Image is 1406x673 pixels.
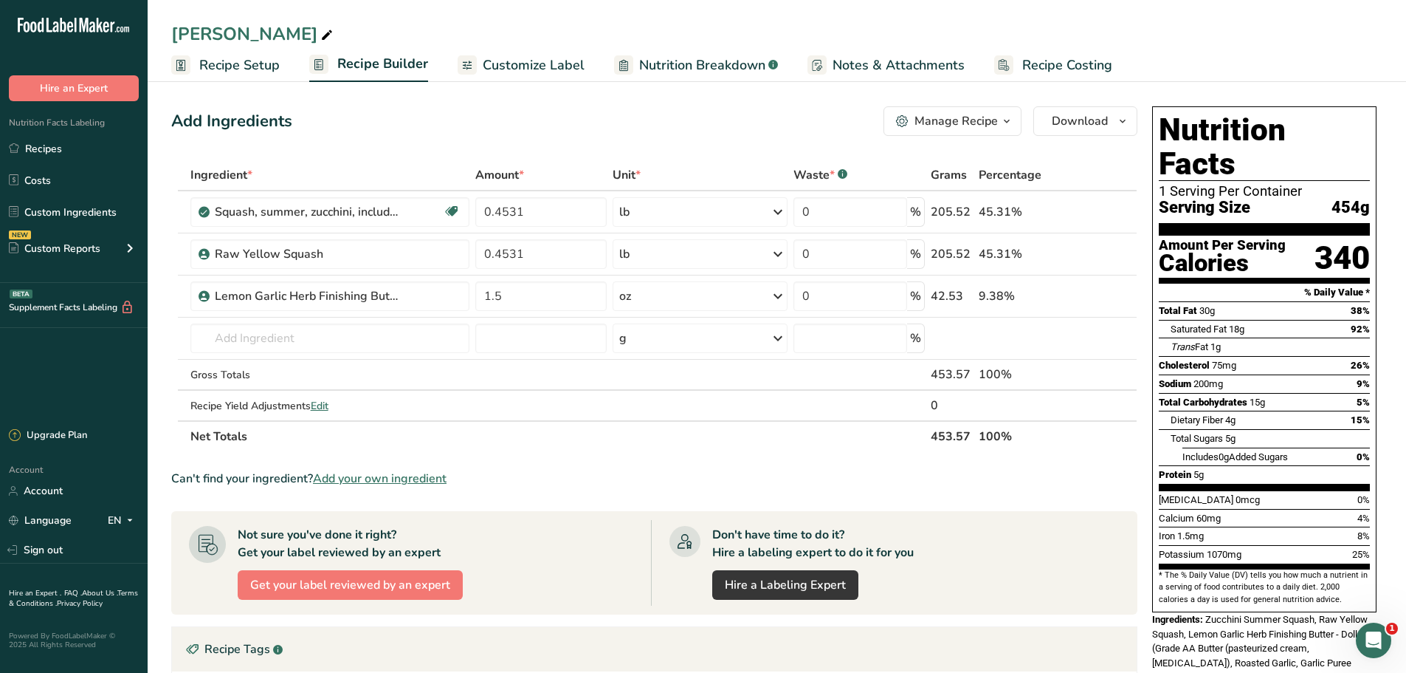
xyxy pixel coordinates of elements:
a: Hire a Labeling Expert [712,570,858,600]
th: 453.57 [928,420,976,451]
span: 60mg [1196,513,1221,524]
span: Ingredient [190,166,252,184]
span: 0g [1219,451,1229,462]
span: Edit [311,399,328,413]
span: 15g [1250,397,1265,408]
a: FAQ . [64,588,82,598]
span: Sodium [1159,378,1191,389]
div: lb [619,245,630,263]
button: Manage Recipe [883,106,1021,136]
span: 1g [1210,341,1221,352]
div: Squash, summer, zucchini, includes skin, raw [215,203,399,221]
div: 0 [931,397,973,414]
a: Hire an Expert . [9,588,61,598]
span: 75mg [1212,360,1236,371]
span: Serving Size [1159,199,1250,217]
span: 1.5mg [1177,530,1204,542]
div: Don't have time to do it? Hire a labeling expert to do it for you [712,526,914,561]
div: Custom Reports [9,241,100,256]
span: Potassium [1159,549,1205,560]
div: Can't find your ingredient? [171,470,1137,488]
span: 0% [1357,494,1370,505]
span: 1 [1386,623,1398,635]
span: 5g [1225,433,1236,444]
div: Lemon Garlic Herb Finishing Butter - Dollops [215,287,399,305]
section: % Daily Value * [1159,284,1370,301]
span: Iron [1159,530,1175,542]
span: 5% [1357,397,1370,408]
div: 205.52 [931,203,973,221]
div: Powered By FoodLabelMaker © 2025 All Rights Reserved [9,632,139,649]
button: Hire an Expert [9,75,139,101]
span: Calcium [1159,513,1194,524]
div: NEW [9,230,31,239]
div: Not sure you've done it right? Get your label reviewed by an expert [238,526,441,561]
span: 1070mg [1207,549,1241,560]
div: 45.31% [979,203,1067,221]
div: Raw Yellow Squash [215,245,399,263]
span: Total Sugars [1171,433,1223,444]
section: * The % Daily Value (DV) tells you how much a nutrient in a serving of food contributes to a dail... [1159,570,1370,606]
a: Recipe Setup [171,49,280,82]
span: 8% [1357,530,1370,542]
div: Recipe Tags [172,627,1137,672]
span: 15% [1351,414,1370,426]
span: 4g [1225,414,1236,426]
span: 454g [1331,199,1370,217]
span: 9% [1357,378,1370,389]
div: 205.52 [931,245,973,263]
button: Get your label reviewed by an expert [238,570,463,600]
div: 1 Serving Per Container [1159,184,1370,199]
span: Recipe Setup [199,55,280,75]
div: EN [108,512,139,530]
th: Net Totals [187,420,928,451]
div: 9.38% [979,287,1067,305]
span: 5g [1193,469,1204,480]
span: 0mcg [1236,494,1260,505]
span: Grams [931,166,967,184]
span: Recipe Builder [337,54,428,74]
span: 0% [1357,451,1370,462]
span: Customize Label [483,55,585,75]
div: g [619,329,627,347]
a: Notes & Attachments [807,49,965,82]
span: Nutrition Breakdown [639,55,765,75]
input: Add Ingredient [190,324,470,353]
span: Download [1052,112,1108,130]
span: 18g [1229,324,1244,335]
div: lb [619,203,630,221]
span: 25% [1352,549,1370,560]
a: Recipe Costing [994,49,1112,82]
span: Notes & Attachments [833,55,965,75]
a: Nutrition Breakdown [614,49,778,82]
div: Gross Totals [190,367,470,383]
button: Download [1033,106,1137,136]
span: Unit [613,166,641,184]
span: [MEDICAL_DATA] [1159,494,1233,505]
span: Percentage [979,166,1041,184]
span: Add your own ingredient [313,470,447,488]
a: About Us . [82,588,117,598]
a: Customize Label [458,49,585,82]
div: BETA [10,290,32,298]
span: 38% [1351,305,1370,316]
span: Dietary Fiber [1171,414,1223,426]
div: 453.57 [931,366,973,383]
div: [PERSON_NAME] [171,21,336,47]
div: oz [619,287,631,305]
span: Cholesterol [1159,360,1210,371]
a: Language [9,508,72,533]
iframe: Intercom live chat [1356,623,1391,658]
div: Amount Per Serving [1159,239,1286,253]
span: 26% [1351,360,1370,371]
div: 340 [1314,239,1370,278]
span: Fat [1171,341,1208,352]
span: Total Fat [1159,305,1197,316]
th: 100% [976,420,1070,451]
div: 42.53 [931,287,973,305]
div: Calories [1159,253,1286,274]
div: Upgrade Plan [9,428,87,443]
div: 45.31% [979,245,1067,263]
a: Recipe Builder [309,47,428,83]
div: 100% [979,366,1067,383]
